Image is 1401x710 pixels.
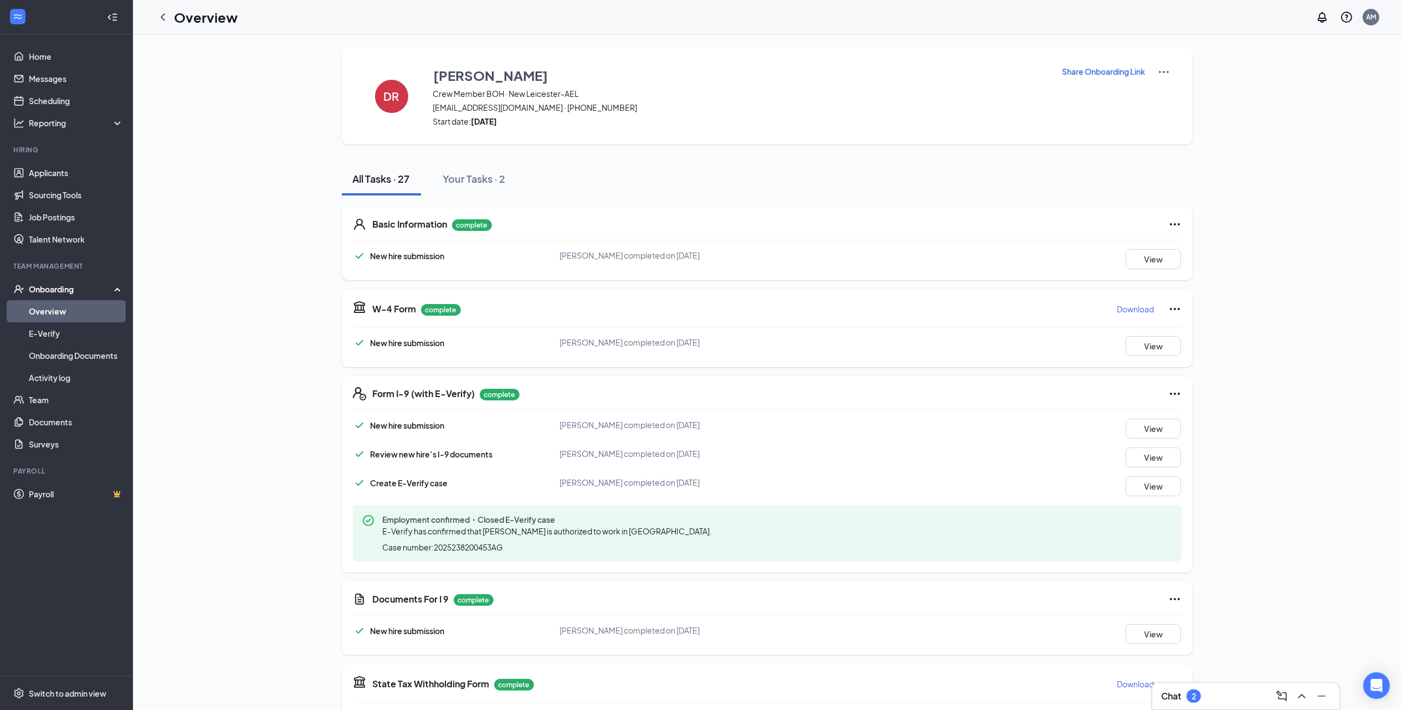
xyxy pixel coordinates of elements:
[353,675,366,688] svg: TaxGovernmentIcon
[362,514,375,527] svg: CheckmarkCircle
[1366,12,1376,22] div: AM
[1313,687,1331,705] button: Minimize
[480,389,520,400] p: complete
[156,11,170,24] svg: ChevronLeft
[29,433,124,455] a: Surveys
[1168,677,1182,691] svg: Ellipses
[383,514,717,525] span: Employment confirmed・Closed E-Verify case
[1117,300,1155,318] button: Download
[1126,476,1181,496] button: View
[383,542,504,553] span: Case number: 2025238200453AG
[1192,692,1196,701] div: 2
[29,162,124,184] a: Applicants
[1161,690,1181,702] h3: Chat
[373,593,449,605] h5: Documents For I 9
[371,338,445,348] span: New hire submission
[1168,302,1182,316] svg: Ellipses
[29,322,124,344] a: E-Verify
[384,92,399,100] h4: DR
[1168,218,1182,231] svg: Ellipses
[1293,687,1311,705] button: ChevronUp
[353,336,366,349] svg: Checkmark
[29,483,124,505] a: PayrollCrown
[373,678,490,690] h5: State Tax Withholding Form
[1117,675,1155,693] button: Download
[29,688,106,699] div: Switch to admin view
[560,477,700,487] span: [PERSON_NAME] completed on [DATE]
[353,447,366,461] svg: Checkmark
[443,172,506,186] div: Your Tasks · 2
[29,90,124,112] a: Scheduling
[1126,447,1181,467] button: View
[560,420,700,430] span: [PERSON_NAME] completed on [DATE]
[433,88,1048,99] span: Crew Member BOH · New Leicester-AEL
[1295,690,1308,703] svg: ChevronUp
[434,66,548,85] h3: [PERSON_NAME]
[383,526,712,536] span: E-Verify has confirmed that [PERSON_NAME] is authorized to work in [GEOGRAPHIC_DATA].
[107,12,118,23] svg: Collapse
[421,304,461,316] p: complete
[433,116,1048,127] span: Start date:
[29,284,114,295] div: Onboarding
[353,387,366,400] svg: FormI9EVerifyIcon
[364,65,419,127] button: DR
[373,303,417,315] h5: W-4 Form
[1363,672,1390,699] div: Open Intercom Messenger
[29,300,124,322] a: Overview
[29,68,124,90] a: Messages
[29,367,124,389] a: Activity log
[371,251,445,261] span: New hire submission
[1168,593,1182,606] svg: Ellipses
[371,449,493,459] span: Review new hire’s I-9 documents
[353,624,366,637] svg: Checkmark
[29,184,124,206] a: Sourcing Tools
[353,249,366,263] svg: Checkmark
[13,284,24,295] svg: UserCheck
[1062,65,1146,78] button: Share Onboarding Link
[1340,11,1353,24] svg: QuestionInfo
[471,116,497,126] strong: [DATE]
[13,117,24,128] svg: Analysis
[433,102,1048,113] span: [EMAIL_ADDRESS][DOMAIN_NAME] · [PHONE_NUMBER]
[353,593,366,606] svg: CustomFormIcon
[1275,690,1289,703] svg: ComposeMessage
[29,228,124,250] a: Talent Network
[371,626,445,636] span: New hire submission
[29,411,124,433] a: Documents
[13,688,24,699] svg: Settings
[353,419,366,432] svg: Checkmark
[371,420,445,430] span: New hire submission
[353,476,366,490] svg: Checkmark
[454,594,494,606] p: complete
[373,218,448,230] h5: Basic Information
[560,250,700,260] span: [PERSON_NAME] completed on [DATE]
[452,219,492,231] p: complete
[353,218,366,231] svg: User
[1273,687,1291,705] button: ComposeMessage
[1316,11,1329,24] svg: Notifications
[373,388,475,400] h5: Form I-9 (with E-Verify)
[371,478,448,488] span: Create E-Verify case
[13,466,121,476] div: Payroll
[1117,303,1154,315] p: Download
[1117,678,1154,690] p: Download
[29,45,124,68] a: Home
[1063,66,1146,77] p: Share Onboarding Link
[1126,249,1181,269] button: View
[560,337,700,347] span: [PERSON_NAME] completed on [DATE]
[1126,336,1181,356] button: View
[353,300,366,313] svg: TaxGovernmentIcon
[174,8,238,27] h1: Overview
[1126,624,1181,644] button: View
[353,172,410,186] div: All Tasks · 27
[13,145,121,155] div: Hiring
[433,65,1048,85] button: [PERSON_NAME]
[560,449,700,459] span: [PERSON_NAME] completed on [DATE]
[29,389,124,411] a: Team
[29,117,124,128] div: Reporting
[29,344,124,367] a: Onboarding Documents
[29,206,124,228] a: Job Postings
[1315,690,1328,703] svg: Minimize
[12,11,23,22] svg: WorkstreamLogo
